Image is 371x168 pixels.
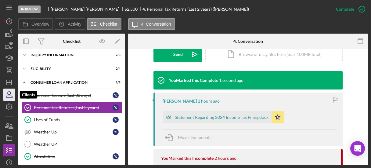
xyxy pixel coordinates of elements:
[18,18,53,30] button: Overview
[31,81,105,84] div: Consumer Loan Application
[128,18,175,30] button: 4. Conversation
[214,156,236,161] time: 2025-10-09 18:27
[21,114,122,126] a: Uses of FundsYJ
[163,99,197,104] div: [PERSON_NAME]
[169,78,218,83] div: You Marked this Complete
[175,115,268,120] div: Statement Regarding 2024 Income Tax Filing.docx
[330,3,368,15] button: Complete
[142,7,249,12] div: 4. Personal Tax Returns (Last 2 years) ([PERSON_NAME])
[141,22,171,27] label: 4. Conversation
[63,39,81,44] div: Checklist
[87,18,121,30] button: Checklist
[350,141,365,156] div: Open Intercom Messenger
[198,99,220,104] time: 2025-10-09 18:33
[233,39,263,44] div: 4. Conversation
[173,47,183,62] div: Send
[153,47,202,62] button: Send
[34,117,113,122] div: Uses of Funds
[163,111,284,123] button: Statement Regarding 2024 Income Tax Filing.docx
[31,53,105,57] div: Inquiry Information
[178,135,211,140] span: Move Documents
[34,130,113,134] div: Weather Up
[113,153,119,159] div: Y J
[219,78,243,83] time: 2025-10-09 20:13
[21,126,122,138] a: Weather UpYJ
[34,105,113,110] div: Personal Tax Returns (Last 2 years)
[34,93,113,98] div: Personal Income (last 30 days)
[113,92,119,98] div: Y J
[21,89,122,101] a: Personal Income (last 30 days)YJ
[21,150,122,163] a: AttestationYJ
[34,142,122,147] div: Weather UP
[110,53,121,57] div: 2 / 8
[161,156,214,161] div: You Marked this Incomplete
[18,5,41,13] div: In Review
[68,22,81,27] label: Activity
[110,81,121,84] div: 6 / 8
[21,101,122,114] a: Personal Tax Returns (Last 2 years)YJ
[113,104,119,111] div: Y J
[31,22,49,27] label: Overview
[124,6,138,12] span: $2,500
[34,154,113,159] div: Attestation
[113,117,119,123] div: Y J
[55,18,85,30] button: Activity
[336,3,354,15] div: Complete
[51,7,124,12] div: [PERSON_NAME] [PERSON_NAME]
[21,138,122,150] a: Weather UP
[113,129,119,135] div: Y J
[163,130,218,145] button: Move Documents
[110,67,121,71] div: 0 / 4
[31,67,105,71] div: Eligibility
[100,22,117,27] label: Checklist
